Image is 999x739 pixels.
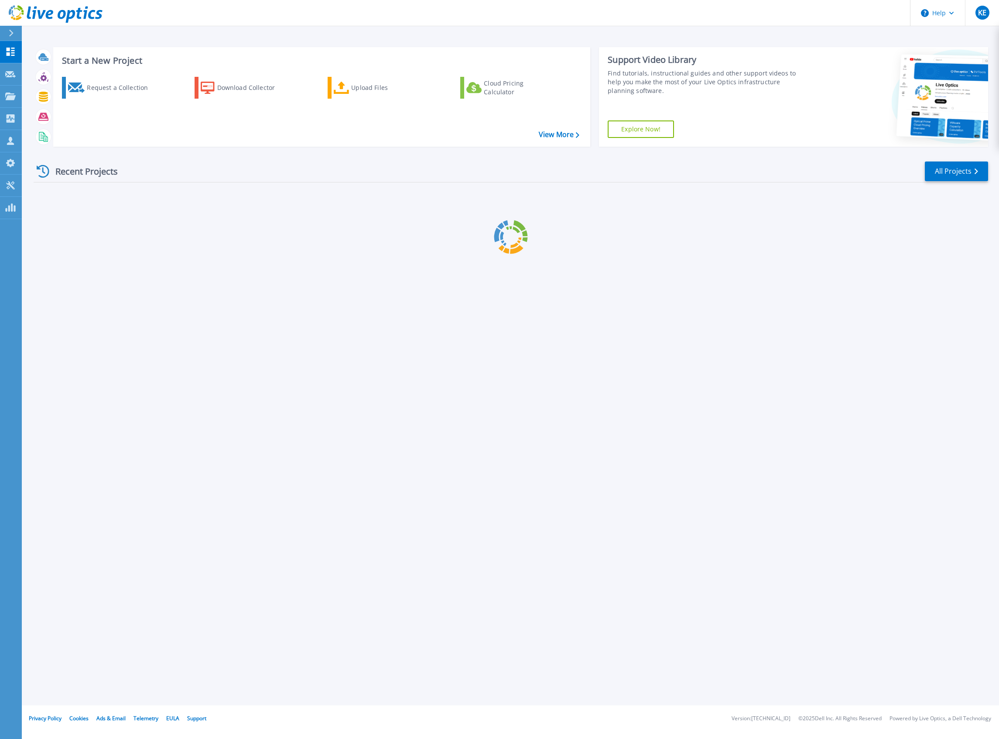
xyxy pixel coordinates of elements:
[62,77,159,99] a: Request a Collection
[925,162,988,181] a: All Projects
[34,161,130,182] div: Recent Projects
[484,79,554,96] div: Cloud Pricing Calculator
[69,715,89,722] a: Cookies
[351,79,421,96] div: Upload Files
[87,79,157,96] div: Request a Collection
[890,716,991,722] li: Powered by Live Optics, a Dell Technology
[195,77,292,99] a: Download Collector
[978,9,986,16] span: KE
[798,716,882,722] li: © 2025 Dell Inc. All Rights Reserved
[328,77,425,99] a: Upload Files
[62,56,579,65] h3: Start a New Project
[539,131,579,139] a: View More
[29,715,62,722] a: Privacy Policy
[96,715,126,722] a: Ads & Email
[460,77,558,99] a: Cloud Pricing Calculator
[133,715,158,722] a: Telemetry
[608,120,674,138] a: Explore Now!
[608,54,808,65] div: Support Video Library
[187,715,206,722] a: Support
[608,69,808,95] div: Find tutorials, instructional guides and other support videos to help you make the most of your L...
[732,716,790,722] li: Version: [TECHNICAL_ID]
[166,715,179,722] a: EULA
[217,79,287,96] div: Download Collector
